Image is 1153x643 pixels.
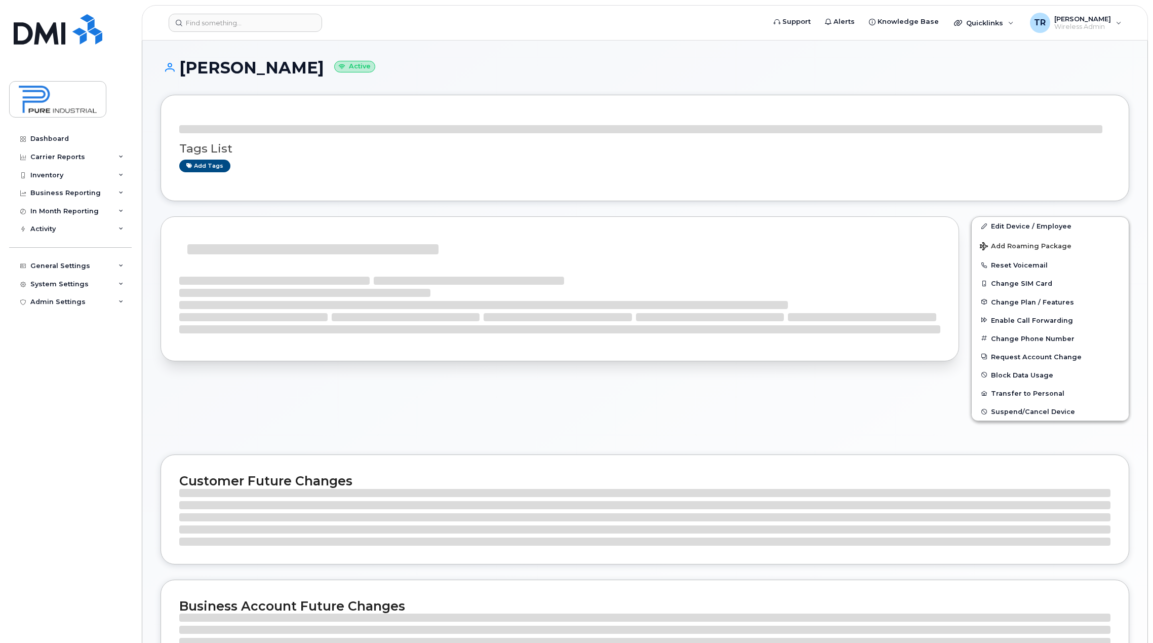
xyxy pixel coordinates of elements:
button: Block Data Usage [972,366,1129,384]
a: Edit Device / Employee [972,217,1129,235]
span: Add Roaming Package [980,242,1071,252]
button: Change SIM Card [972,274,1129,292]
h2: Customer Future Changes [179,473,1110,488]
span: Change Plan / Features [991,298,1074,306]
h1: [PERSON_NAME] [161,59,1129,77]
span: Enable Call Forwarding [991,316,1073,324]
h3: Tags List [179,142,1110,155]
button: Enable Call Forwarding [972,311,1129,329]
button: Suspend/Cancel Device [972,402,1129,421]
button: Reset Voicemail [972,256,1129,274]
small: Active [334,61,375,72]
span: Suspend/Cancel Device [991,408,1075,415]
button: Change Phone Number [972,329,1129,348]
button: Add Roaming Package [972,235,1129,256]
h2: Business Account Future Changes [179,598,1110,614]
button: Transfer to Personal [972,384,1129,402]
button: Change Plan / Features [972,293,1129,311]
button: Request Account Change [972,348,1129,366]
a: Add tags [179,160,230,172]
